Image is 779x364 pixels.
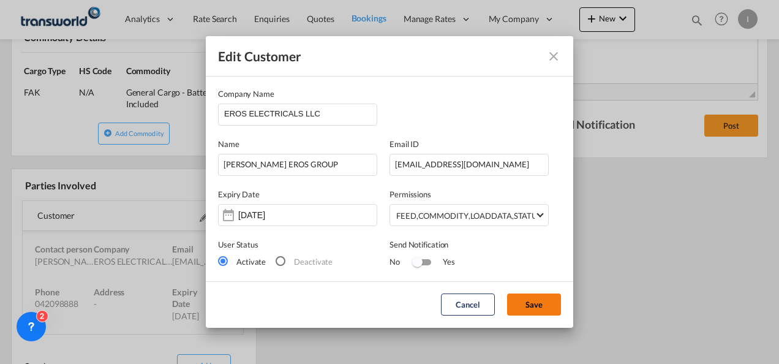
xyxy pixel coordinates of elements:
div: Send Notification [389,238,549,251]
div: User Status [218,238,377,251]
span: Name [218,139,239,149]
span: STATUS [514,211,541,221]
md-dialog: Edit Customer Company ... [206,36,573,327]
span: Edit [218,48,241,64]
div: Yes [431,256,455,268]
span: Company Name [218,89,274,99]
button: Cancel [441,294,495,316]
input: Company [224,104,377,123]
button: Save [507,294,561,316]
span: Customer [244,48,302,64]
span: LOADDATA [470,211,512,221]
span: COMMODITY [418,211,469,221]
input: Select Expiry Date [238,210,315,220]
span: FEED [396,211,416,221]
button: icon-close [541,44,566,69]
span: Permissions [389,189,431,199]
input: Email [389,154,549,176]
input: Name [218,154,377,176]
span: , , , , , , , , [396,210,535,222]
div: No [389,256,412,268]
span: Expiry Date [218,189,260,199]
md-radio-button: Deactivate [276,254,333,268]
span: Email ID [389,139,419,149]
md-icon: icon-close [546,49,561,64]
md-select: Select Permission: FEED, COMMODITY, LOADDATA, STATUS, DOCUMENTS, CONTAINERS, TRACKING, SCHEDULE, ... [389,204,549,226]
body: Editor, editor8 [12,12,213,25]
md-switch: Switch 1 [412,254,431,272]
md-radio-button: Activate [218,254,266,268]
